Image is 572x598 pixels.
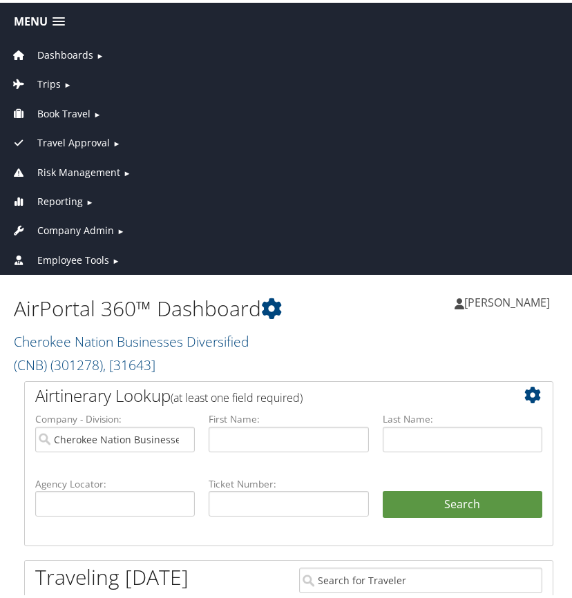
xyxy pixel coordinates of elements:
span: (at least one field required) [171,387,303,403]
span: ( 301278 ) [50,353,103,372]
span: ► [117,223,124,233]
span: Dashboards [37,45,93,60]
span: Company Admin [37,220,114,235]
span: Menu [14,12,48,26]
h1: AirPortal 360™ Dashboard [14,291,289,320]
label: Last Name: [383,409,542,423]
span: [PERSON_NAME] [464,292,550,307]
label: First Name: [209,409,368,423]
span: ► [123,165,131,175]
label: Ticket Number: [209,474,368,488]
a: Risk Management [10,163,120,176]
a: [PERSON_NAME] [455,279,564,320]
a: Trips [10,75,61,88]
span: Book Travel [37,104,90,119]
span: ► [96,48,104,58]
a: Employee Tools [10,251,109,264]
span: Reporting [37,191,83,206]
span: ► [64,77,71,87]
input: Search for Traveler [299,565,542,590]
a: Dashboards [10,46,93,59]
h1: Traveling [DATE] [35,560,189,589]
a: Company Admin [10,221,114,234]
span: ► [93,106,101,117]
span: , [ 31643 ] [103,353,155,372]
a: Book Travel [10,104,90,117]
span: ► [86,194,93,204]
a: Cherokee Nation Businesses Diversified (CNB) [14,329,249,372]
span: Risk Management [37,162,120,177]
label: Agency Locator: [35,474,195,488]
span: Trips [37,74,61,89]
a: Menu [7,8,72,30]
span: Travel Approval [37,133,110,148]
button: Search [383,488,542,516]
span: ► [112,253,120,263]
span: Employee Tools [37,250,109,265]
h2: Airtinerary Lookup [35,381,498,405]
span: ► [113,135,120,146]
a: Reporting [10,192,83,205]
label: Company - Division: [35,409,195,423]
a: Travel Approval [10,133,110,146]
